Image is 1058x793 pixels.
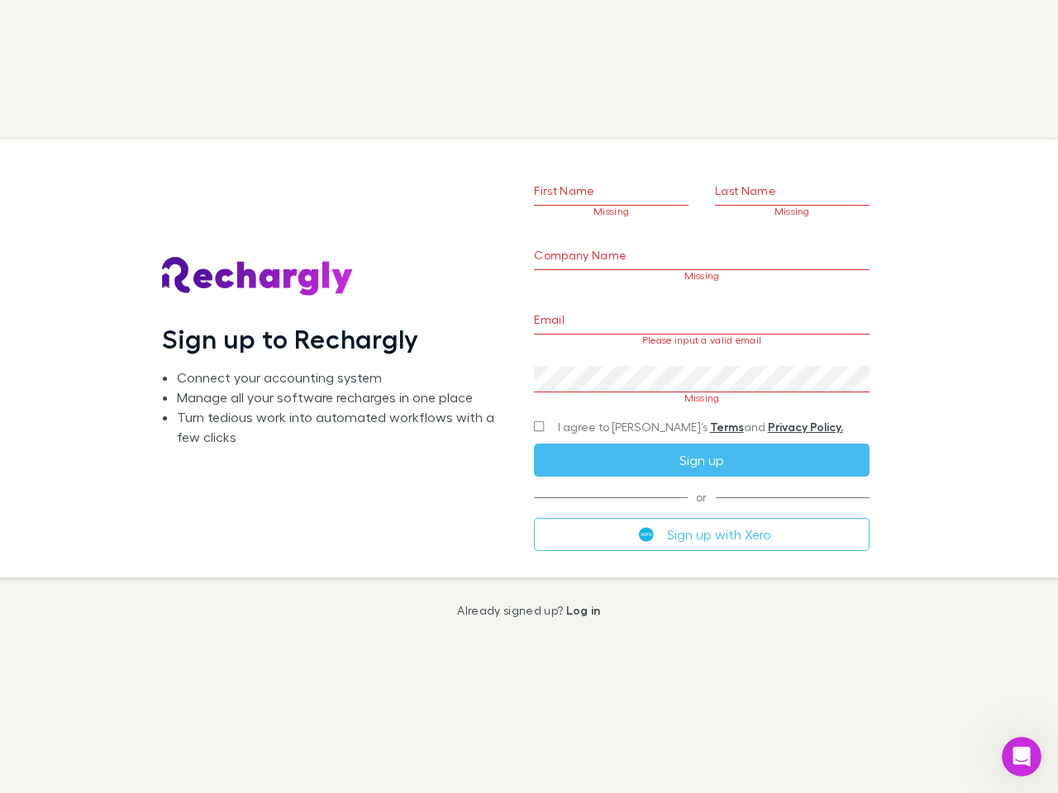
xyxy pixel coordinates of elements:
[639,527,654,542] img: Xero's logo
[177,368,508,387] li: Connect your accounting system
[177,407,508,447] li: Turn tedious work into automated workflows with a few clicks
[558,419,843,435] span: I agree to [PERSON_NAME]’s and
[534,518,869,551] button: Sign up with Xero
[177,387,508,407] li: Manage all your software recharges in one place
[715,206,870,217] p: Missing
[162,257,354,297] img: Rechargly's Logo
[566,603,601,617] a: Log in
[1002,737,1041,776] iframe: Intercom live chat
[534,270,869,282] p: Missing
[768,420,843,434] a: Privacy Policy.
[534,392,869,404] p: Missing
[534,206,689,217] p: Missing
[162,323,419,354] h1: Sign up to Rechargly
[534,335,869,346] p: Please input a valid email
[710,420,744,434] a: Terms
[457,604,600,617] p: Already signed up?
[534,444,869,477] button: Sign up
